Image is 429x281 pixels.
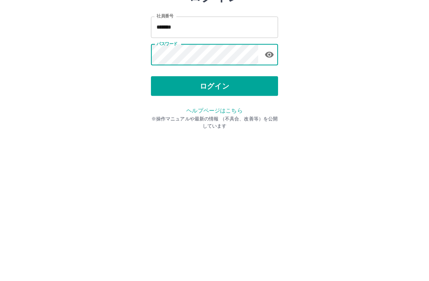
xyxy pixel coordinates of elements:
button: ログイン [151,138,278,157]
p: ※操作マニュアルや最新の情報 （不具合、改善等）を公開しています [151,176,278,191]
h2: ログイン [189,50,241,65]
label: 社員番号 [157,74,173,80]
a: ヘルプページはこちら [186,169,242,175]
label: パスワード [157,102,178,108]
